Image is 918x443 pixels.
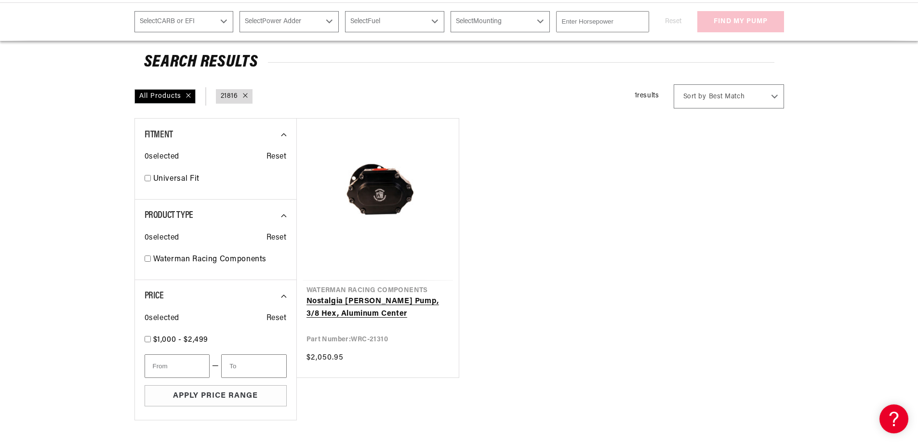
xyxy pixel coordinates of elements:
span: 0 selected [145,232,179,244]
span: 0 selected [145,151,179,163]
a: Nostalgia [PERSON_NAME] Pump, 3/8 Hex, Aluminum Center [306,295,449,320]
span: 0 selected [145,312,179,325]
span: Product Type [145,211,193,220]
span: — [212,360,219,373]
select: Mounting [451,11,550,32]
button: Apply Price Range [145,385,287,407]
a: Waterman Racing Components [153,254,287,266]
span: Price [145,291,164,301]
select: Power Adder [239,11,339,32]
select: Sort by [674,84,784,108]
select: CARB or EFI [134,11,234,32]
a: Universal Fit [153,173,287,186]
div: All Products [134,89,196,104]
h2: Search Results [144,55,774,70]
span: $1,000 - $2,499 [153,336,209,344]
input: To [221,354,286,378]
span: Fitment [145,130,173,140]
a: 21816 [221,91,238,102]
select: Fuel [345,11,444,32]
span: 1 results [635,92,659,99]
input: Enter Horsepower [556,11,649,32]
input: From [145,354,210,378]
span: Sort by [683,92,706,102]
span: Reset [266,232,287,244]
span: Reset [266,151,287,163]
span: Reset [266,312,287,325]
